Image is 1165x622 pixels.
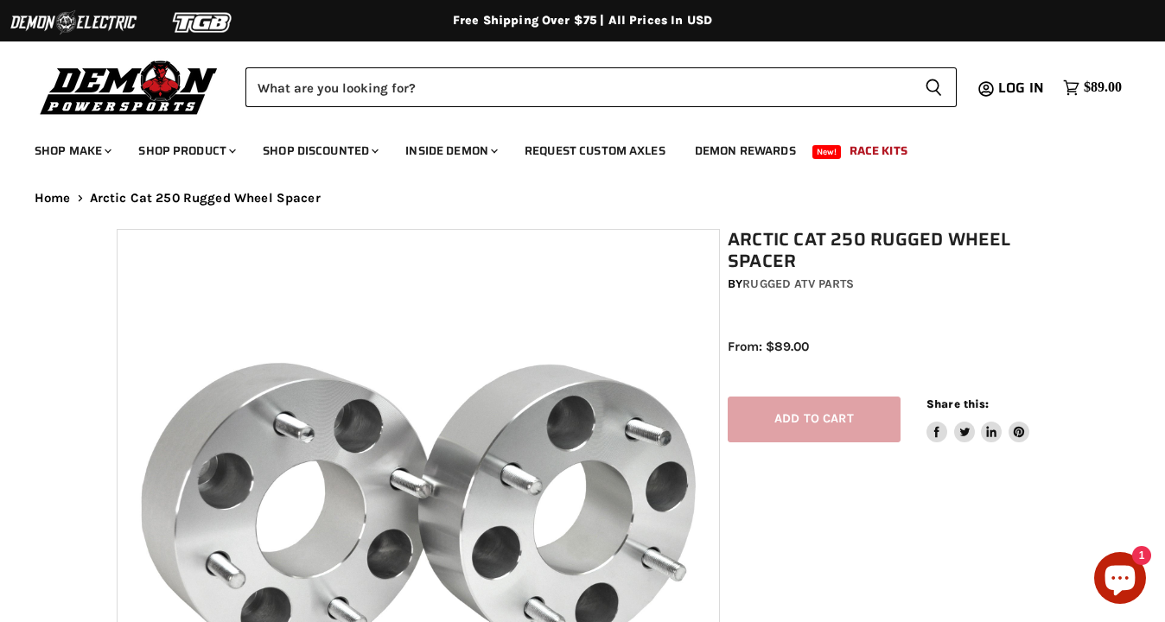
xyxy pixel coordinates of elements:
input: Search [245,67,911,107]
img: Demon Electric Logo 2 [9,6,138,39]
div: by [728,275,1056,294]
a: Shop Make [22,133,122,168]
span: $89.00 [1084,79,1122,96]
span: Arctic Cat 250 Rugged Wheel Spacer [90,191,321,206]
span: From: $89.00 [728,339,809,354]
a: Home [35,191,71,206]
span: New! [812,145,842,159]
a: Request Custom Axles [512,133,678,168]
img: Demon Powersports [35,56,224,117]
ul: Main menu [22,126,1117,168]
img: TGB Logo 2 [138,6,268,39]
span: Log in [998,77,1044,98]
a: Rugged ATV Parts [742,276,854,291]
h1: Arctic Cat 250 Rugged Wheel Spacer [728,229,1056,272]
inbox-online-store-chat: Shopify online store chat [1089,552,1151,608]
a: Log in [990,80,1054,96]
a: Demon Rewards [682,133,809,168]
aside: Share this: [926,397,1029,442]
span: Share this: [926,397,989,410]
button: Search [911,67,957,107]
a: Inside Demon [392,133,508,168]
a: Shop Discounted [250,133,389,168]
form: Product [245,67,957,107]
a: Race Kits [837,133,920,168]
a: Shop Product [125,133,246,168]
a: $89.00 [1054,75,1130,100]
